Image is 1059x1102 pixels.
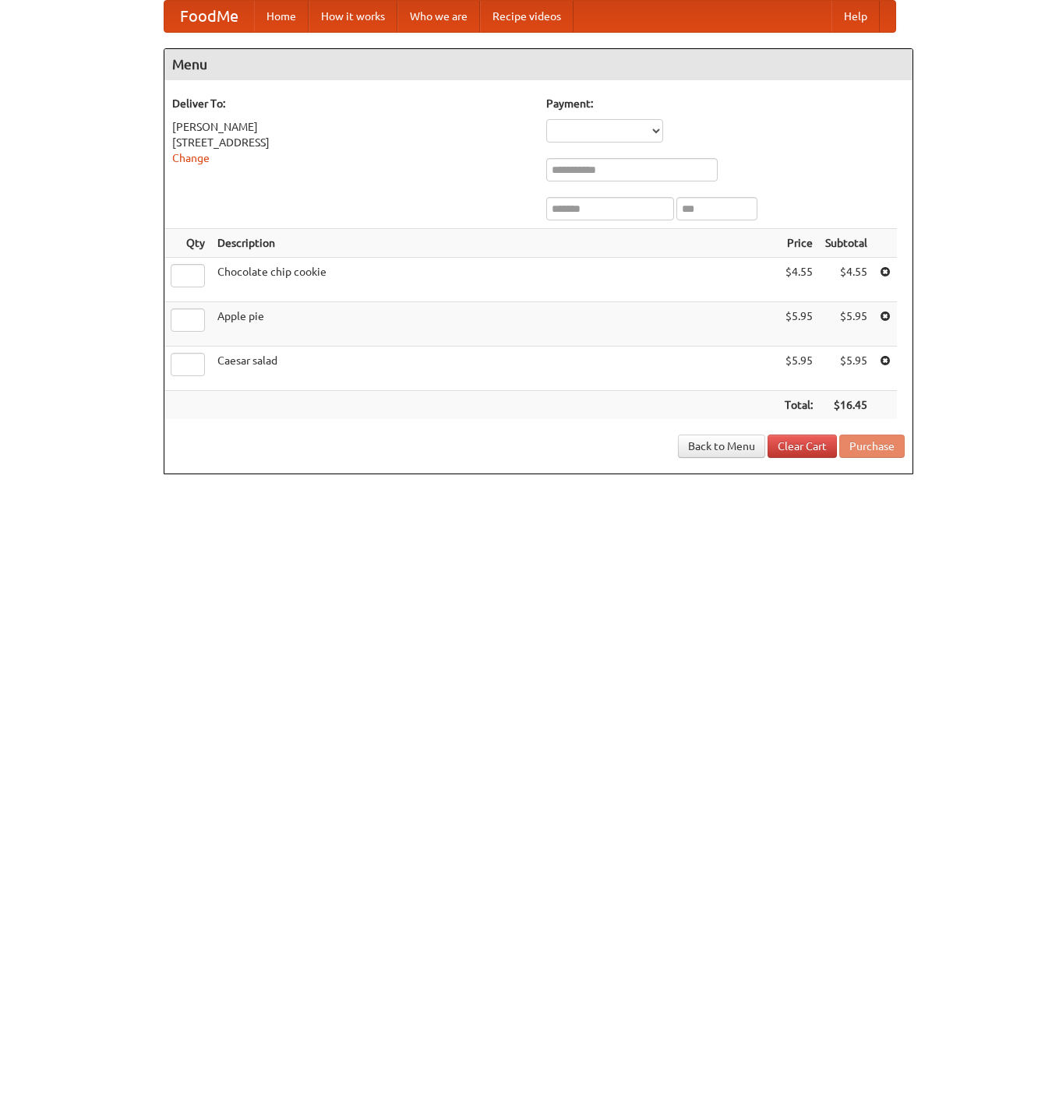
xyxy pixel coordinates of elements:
[819,347,874,391] td: $5.95
[254,1,309,32] a: Home
[211,229,778,258] th: Description
[211,302,778,347] td: Apple pie
[164,1,254,32] a: FoodMe
[546,96,905,111] h5: Payment:
[172,152,210,164] a: Change
[819,391,874,420] th: $16.45
[819,258,874,302] td: $4.55
[678,435,765,458] a: Back to Menu
[831,1,880,32] a: Help
[172,119,531,135] div: [PERSON_NAME]
[211,347,778,391] td: Caesar salad
[397,1,480,32] a: Who we are
[778,391,819,420] th: Total:
[164,229,211,258] th: Qty
[778,229,819,258] th: Price
[309,1,397,32] a: How it works
[778,347,819,391] td: $5.95
[819,302,874,347] td: $5.95
[211,258,778,302] td: Chocolate chip cookie
[172,96,531,111] h5: Deliver To:
[778,258,819,302] td: $4.55
[480,1,574,32] a: Recipe videos
[778,302,819,347] td: $5.95
[839,435,905,458] button: Purchase
[164,49,913,80] h4: Menu
[172,135,531,150] div: [STREET_ADDRESS]
[819,229,874,258] th: Subtotal
[768,435,837,458] a: Clear Cart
